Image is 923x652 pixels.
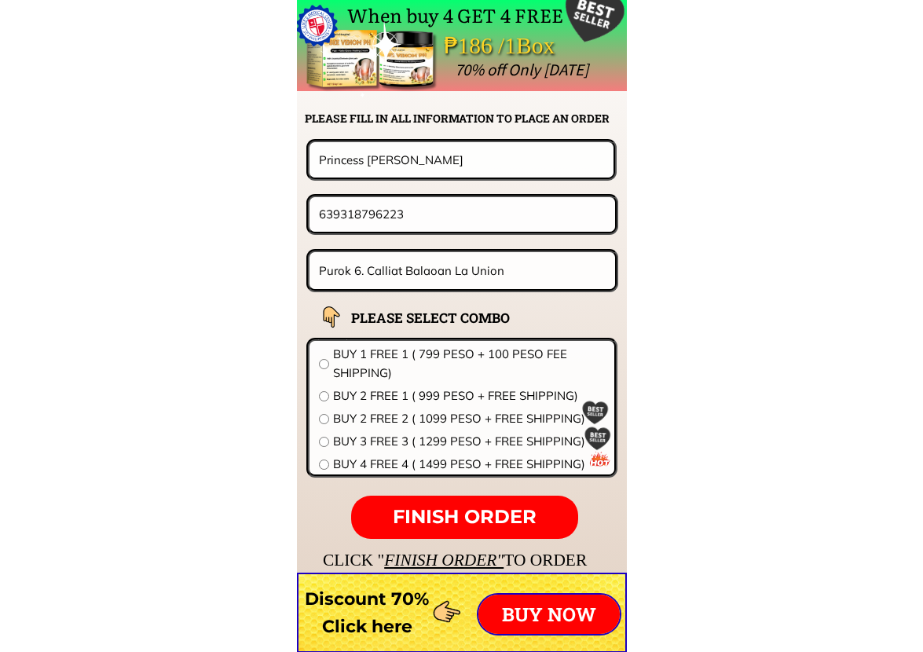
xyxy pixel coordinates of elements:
[333,386,605,405] span: BUY 2 FREE 1 ( 999 PESO + FREE SHIPPING)
[315,252,610,289] input: Address
[351,307,549,328] h2: PLEASE SELECT COMBO
[333,409,605,428] span: BUY 2 FREE 2 ( 1099 PESO + FREE SHIPPING)
[384,551,504,570] span: FINISH ORDER"
[444,27,599,64] div: ₱186 /1Box
[297,585,438,640] h3: Discount 70% Click here
[333,432,605,451] span: BUY 3 FREE 3 ( 1299 PESO + FREE SHIPPING)
[478,595,620,634] p: BUY NOW
[333,455,605,474] span: BUY 4 FREE 4 ( 1499 PESO + FREE SHIPPING)
[333,345,605,383] span: BUY 1 FREE 1 ( 799 PESO + 100 PESO FEE SHIPPING)
[305,110,625,127] h2: PLEASE FILL IN ALL INFORMATION TO PLACE AN ORDER
[315,197,610,231] input: Phone number
[393,505,537,528] span: FINISH ORDER
[315,142,608,177] input: Your name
